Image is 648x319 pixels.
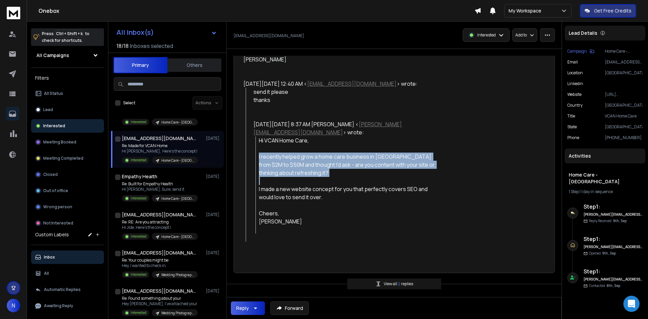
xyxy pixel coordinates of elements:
p: Hi Jide, Here's the concept I [122,225,198,230]
button: Closed [31,168,104,181]
span: 1 day in sequence [581,189,613,194]
p: Home Care - [GEOGRAPHIC_DATA] [161,234,194,239]
p: [EMAIL_ADDRESS][DOMAIN_NAME] [234,33,304,38]
p: Wrong person [43,204,72,210]
p: Re: Found something about your [122,296,198,301]
p: Lead [43,107,53,112]
p: [DATE] [206,288,221,294]
button: Meeting Completed [31,152,104,165]
h6: [PERSON_NAME][EMAIL_ADDRESS][DOMAIN_NAME] [584,277,643,282]
p: Automatic Replies [44,287,81,292]
button: N [7,299,20,312]
button: Awaiting Reply [31,299,104,313]
p: All Status [44,91,63,96]
p: View all replies [384,281,413,287]
div: [DATE][DATE] 8:37 AM [PERSON_NAME] < > wrote: [253,120,441,136]
p: website [567,92,582,97]
p: Interested [131,158,146,163]
p: Not Interested [43,220,73,226]
a: [EMAIL_ADDRESS][DOMAIN_NAME] [307,80,397,87]
span: 9th, Sep [602,251,616,256]
button: Automatic Replies [31,283,104,296]
button: Get Free Credits [580,4,636,18]
button: All Campaigns [31,49,104,62]
h6: [PERSON_NAME][EMAIL_ADDRESS][DOMAIN_NAME] [584,244,643,249]
p: [DATE] [206,250,221,256]
div: [PERSON_NAME] [243,55,440,63]
button: Reply [231,301,265,315]
p: Re: Built for Empathy Health [122,181,198,187]
p: Contacted [589,283,620,288]
h3: Custom Labels [35,231,69,238]
p: Home Care - [GEOGRAPHIC_DATA] [161,158,194,163]
p: Meeting Booked [43,139,76,145]
span: Ctrl + Shift + k [55,30,84,37]
div: | [569,189,641,194]
p: [DATE] [206,136,221,141]
button: Out of office [31,184,104,197]
button: Meeting Booked [31,135,104,149]
span: 18 / 18 [116,42,129,50]
p: [URL][DOMAIN_NAME] [605,92,643,97]
p: Add to [515,32,527,38]
p: Re: RE: Are you attracting [122,219,198,225]
p: Closed [43,172,58,177]
p: My Workspace [509,7,544,14]
p: Interested [477,32,496,38]
h1: All Inbox(s) [116,29,154,36]
h1: [EMAIL_ADDRESS][DOMAIN_NAME] [122,211,196,218]
p: [DATE] [206,212,221,217]
div: [DATE][DATE] 12:40 AM < > wrote: [243,80,440,88]
p: state [567,124,577,130]
img: logo [7,7,20,19]
h1: All Campaigns [36,52,69,59]
p: Awaiting Reply [44,303,73,309]
div: I recently helped grow a home care business in [GEOGRAPHIC_DATA] from $2M to $50M and thought I'd... [259,153,440,177]
p: VCAN Home Care [605,113,643,119]
div: thanks [253,96,441,104]
p: Campaign [567,49,587,54]
p: [GEOGRAPHIC_DATA] [605,70,643,76]
p: Phone [567,135,579,140]
p: Email [567,59,578,65]
p: Lead Details [569,30,597,36]
p: All [44,271,49,276]
button: Campaign [567,49,594,54]
p: Interested [131,234,146,239]
p: Hey [PERSON_NAME], I've attached your [122,301,198,307]
h6: [PERSON_NAME][EMAIL_ADDRESS][DOMAIN_NAME] [584,212,643,217]
h3: Inboxes selected [130,42,173,50]
p: Meeting Completed [43,156,83,161]
p: Home Care - [GEOGRAPHIC_DATA] [161,196,194,201]
span: 2 [398,281,401,287]
h6: Step 1 : [584,267,643,275]
button: Forward [270,301,309,315]
p: Interested [131,310,146,315]
h1: [EMAIL_ADDRESS][DOMAIN_NAME] [122,249,196,256]
h6: Step 1 : [584,203,643,211]
div: Activities [565,149,645,163]
p: country [567,103,583,108]
div: I made a new website concept for you that perfectly covers SEO and would love to send it over. [259,185,440,201]
p: Interested [131,272,146,277]
div: Open Intercom Messenger [623,296,640,312]
p: Interested [43,123,65,129]
div: Reply [236,305,249,312]
p: Opened [589,251,616,256]
p: title [567,113,575,119]
p: [GEOGRAPHIC_DATA] [605,103,643,108]
button: Inbox [31,250,104,264]
p: [EMAIL_ADDRESS][DOMAIN_NAME] [605,59,643,65]
p: Interested [131,119,146,125]
button: All Status [31,87,104,100]
h3: Filters [31,73,104,83]
p: Hi [PERSON_NAME], Sure, send it [122,187,198,192]
p: Re: Made for VCAN Home [122,143,198,149]
p: [PHONE_NUMBER] [605,135,643,140]
button: All [31,267,104,280]
button: Lead [31,103,104,116]
div: [PERSON_NAME] [259,217,440,225]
